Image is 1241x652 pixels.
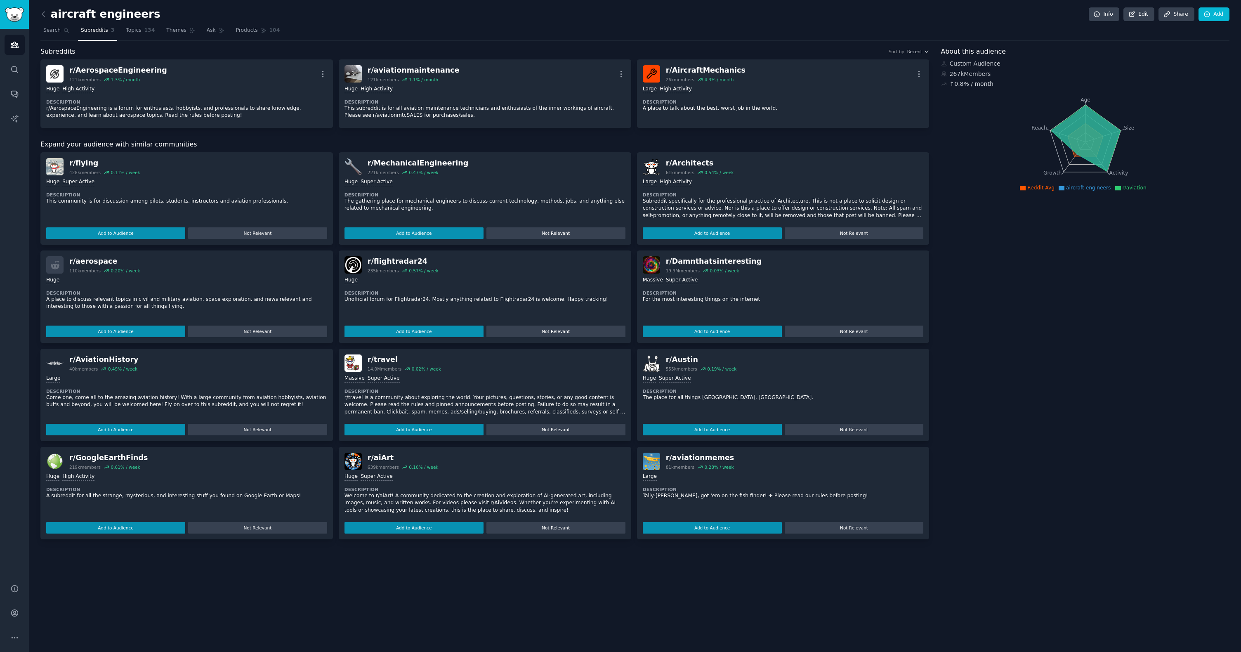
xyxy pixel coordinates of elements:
[1043,170,1062,176] tspan: Growth
[1158,7,1194,21] a: Share
[69,366,98,372] div: 40k members
[43,27,61,34] span: Search
[368,268,399,274] div: 235k members
[660,178,692,186] div: High Activity
[643,276,663,284] div: Massive
[344,158,362,175] img: MechanicalEngineering
[409,77,438,83] div: 1.1 % / month
[368,366,401,372] div: 14.0M members
[344,388,625,394] dt: Description
[409,464,438,470] div: 0.10 % / week
[643,256,660,274] img: Damnthatsinteresting
[236,27,258,34] span: Products
[486,424,625,435] button: Not Relevant
[188,326,327,337] button: Not Relevant
[344,487,625,492] dt: Description
[344,290,625,296] dt: Description
[666,276,698,284] div: Super Active
[704,464,734,470] div: 0.28 % / week
[643,99,924,105] dt: Description
[62,178,94,186] div: Super Active
[344,65,362,83] img: aviationmaintenance
[707,366,736,372] div: 0.19 % / week
[486,326,625,337] button: Not Relevant
[46,453,64,470] img: GoogleEarthFinds
[46,158,64,175] img: flying
[46,492,327,500] p: A subreddit for all the strange, mysterious, and interesting stuff you found on Google Earth or M...
[889,49,904,54] div: Sort by
[46,424,185,435] button: Add to Audience
[62,473,94,481] div: High Activity
[785,522,924,534] button: Not Relevant
[941,59,1230,68] div: Custom Audience
[643,492,924,500] p: Tally-[PERSON_NAME], got 'em on the fish finder! ✈ Please read our rules before posting!
[46,198,327,205] p: This community is for discussion among pilots, students, instructors and aviation professionals.
[46,290,327,296] dt: Description
[344,99,625,105] dt: Description
[368,65,460,76] div: r/ aviationmaintenance
[368,170,399,175] div: 221k members
[1066,185,1111,191] span: aircraft engineers
[111,170,140,175] div: 0.11 % / week
[46,394,327,409] p: Come one, come all to the amazing aviation history! With a large community from aviation hobbyist...
[643,105,924,112] p: A place to talk about the best, worst job in the world.
[941,70,1230,78] div: 267k Members
[643,424,782,435] button: Add to Audience
[69,464,101,470] div: 219k members
[46,65,64,83] img: AerospaceEngineering
[126,27,141,34] span: Topics
[344,105,625,119] p: This subreddit is for all aviation maintenance technicians and enthusiasts of the inner workings ...
[643,388,924,394] dt: Description
[666,453,734,463] div: r/ aviationmemes
[46,326,185,337] button: Add to Audience
[704,77,734,83] div: 4.3 % / month
[785,326,924,337] button: Not Relevant
[1123,7,1154,21] a: Edit
[69,65,167,76] div: r/ AerospaceEngineering
[344,227,484,239] button: Add to Audience
[344,354,362,372] img: travel
[188,424,327,435] button: Not Relevant
[46,522,185,534] button: Add to Audience
[344,326,484,337] button: Add to Audience
[643,178,657,186] div: Large
[643,326,782,337] button: Add to Audience
[409,170,438,175] div: 0.47 % / week
[344,256,362,274] img: flightradar24
[69,77,101,83] div: 121k members
[344,85,358,93] div: Huge
[368,375,400,383] div: Super Active
[643,296,924,303] p: For the most interesting things on the internet
[1031,125,1047,130] tspan: Reach
[233,24,283,41] a: Products104
[643,290,924,296] dt: Description
[111,268,140,274] div: 0.20 % / week
[710,268,739,274] div: 0.03 % / week
[123,24,158,41] a: Topics134
[40,139,197,150] span: Expand your audience with similar communities
[361,473,393,481] div: Super Active
[5,7,24,22] img: GummySearch logo
[269,27,280,34] span: 104
[643,522,782,534] button: Add to Audience
[344,424,484,435] button: Add to Audience
[163,24,198,41] a: Themes
[704,170,734,175] div: 0.54 % / week
[659,375,691,383] div: Super Active
[344,276,358,284] div: Huge
[40,47,75,57] span: Subreddits
[643,198,924,220] p: Subreddit specifically for the professional practice of Architecture. This is not a place to soli...
[643,375,656,383] div: Huge
[643,85,657,93] div: Large
[666,170,694,175] div: 61k members
[46,99,327,105] dt: Description
[368,77,399,83] div: 121k members
[643,453,660,470] img: aviationmemes
[69,158,140,168] div: r/ flying
[81,27,108,34] span: Subreddits
[1027,185,1055,191] span: Reddit Avg
[46,354,64,372] img: AviationHistory
[344,296,625,303] p: Unofficial forum for Flightradar24. Mostly anything related to Flightradar24 is welcome. Happy tr...
[368,158,468,168] div: r/ MechanicalEngineering
[643,192,924,198] dt: Description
